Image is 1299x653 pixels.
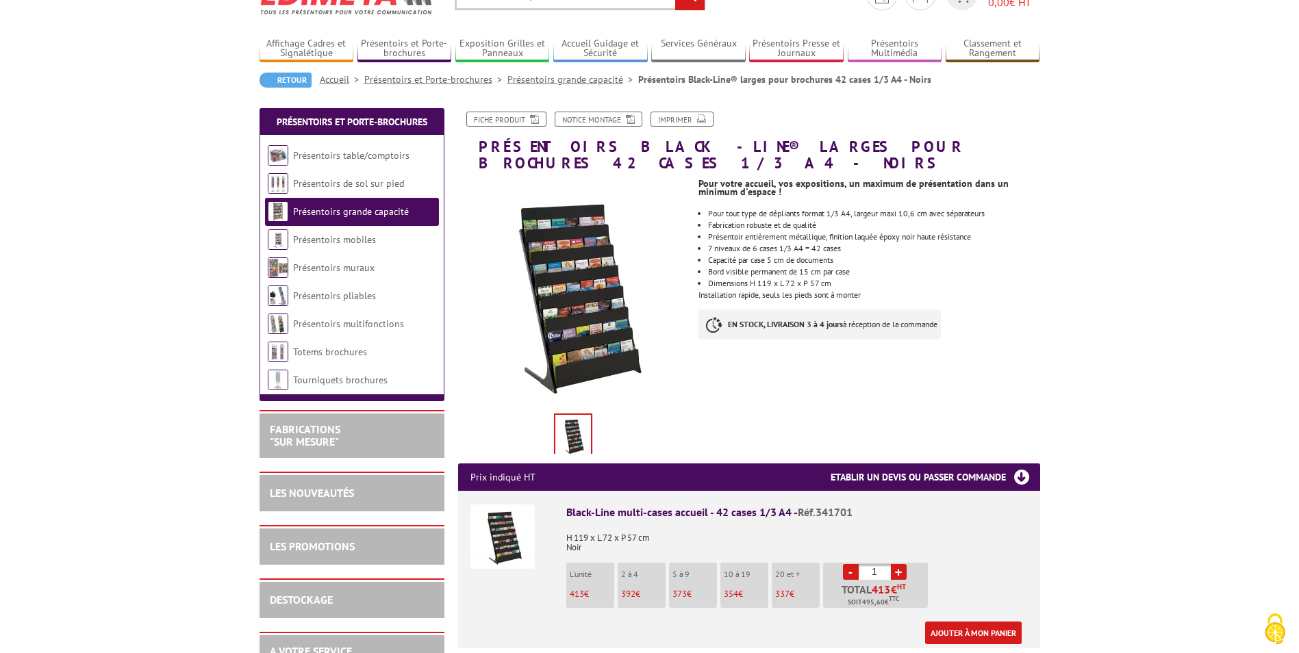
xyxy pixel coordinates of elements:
[566,524,1028,552] p: H 119 x L 72 x P 57 cm Noir
[775,589,820,599] p: €
[708,256,1039,264] li: Capacité par case 5 cm de documents
[268,229,288,250] img: Présentoirs mobiles
[270,486,354,500] a: LES NOUVEAUTÉS
[555,112,642,127] a: Notice Montage
[925,622,1022,644] a: Ajouter à mon panier
[843,564,859,580] a: -
[775,569,820,579] p: 20 et +
[621,569,666,579] p: 2 à 4
[293,177,404,190] a: Présentoirs de sol sur pied
[651,112,714,127] a: Imprimer
[891,564,907,580] a: +
[698,171,1050,353] div: Installation rapide, seuls les pieds sont à monter
[798,505,853,519] span: Réf.341701
[268,257,288,278] img: Présentoirs muraux
[448,112,1050,171] h1: Présentoirs Black-Line® larges pour brochures 42 cases 1/3 A4 - Noirs
[775,588,790,600] span: 337
[293,318,404,330] a: Présentoirs multifonctions
[708,209,1039,218] li: Pour tout type de dépliants format 1/3 A4, largeur maxi 10,6 cm avec séparateurs
[260,38,354,60] a: Affichage Cadres et Signalétique
[293,233,376,246] a: Présentoirs mobiles
[672,589,717,599] p: €
[708,244,1039,253] li: 7 niveaux de 6 cases 1/3 A4 = 42 cases
[708,233,1039,241] li: Présentoir entièrement métallique, finition laquée époxy noir haute résistance
[872,584,891,595] span: 413
[320,73,364,86] a: Accueil
[889,595,899,602] sup: TTC
[848,597,899,608] span: Soit €
[724,588,738,600] span: 354
[862,597,885,608] span: 495,60
[293,290,376,302] a: Présentoirs pliables
[364,73,507,86] a: Présentoirs et Porte-brochures
[708,268,1039,276] li: Bord visible permanent de 15 cm par case
[268,313,288,334] img: Présentoirs multifonctions
[553,38,648,60] a: Accueil Guidage et Sécurité
[698,309,941,340] p: à réception de la commande
[566,504,1028,520] div: Black-Line multi-cases accueil - 42 cases 1/3 A4 -
[651,38,746,60] a: Services Généraux
[270,422,340,448] a: FABRICATIONS"Sur Mesure"
[455,38,550,60] a: Exposition Grilles et Panneaux
[672,588,687,600] span: 373
[277,116,427,128] a: Présentoirs et Porte-brochures
[698,177,1009,198] strong: Pour votre accueil, vos expositions, un maximum de présentation dans un minimum d'espace !
[268,370,288,390] img: Tourniquets brochures
[270,593,333,606] a: DESTOCKAGE
[268,285,288,306] img: Présentoirs pliables
[891,584,897,595] span: €
[268,145,288,166] img: Présentoirs table/comptoirs
[466,112,546,127] a: Fiche produit
[293,374,388,386] a: Tourniquets brochures
[507,73,638,86] a: Présentoirs grande capacité
[270,539,355,553] a: LES PROMOTIONS
[357,38,452,60] a: Présentoirs et Porte-brochures
[260,73,312,88] a: Retour
[570,588,584,600] span: 413
[268,201,288,222] img: Présentoirs grande capacité
[470,463,535,491] p: Prix indiqué HT
[728,319,843,329] strong: EN STOCK, LIVRAISON 3 à 4 jours
[708,221,1039,229] li: Fabrication robuste et de qualité
[827,584,928,608] p: Total
[570,569,614,579] p: L'unité
[621,588,635,600] span: 392
[831,463,1040,491] h3: Etablir un devis ou passer commande
[946,38,1040,60] a: Classement et Rangement
[458,178,689,409] img: presentoirs_grande_capacite_341701.jpg
[724,569,768,579] p: 10 à 19
[672,569,717,579] p: 5 à 9
[749,38,844,60] a: Présentoirs Presse et Journaux
[268,173,288,194] img: Présentoirs de sol sur pied
[268,342,288,362] img: Totems brochures
[848,38,942,60] a: Présentoirs Multimédia
[570,589,614,599] p: €
[621,589,666,599] p: €
[293,261,375,274] a: Présentoirs muraux
[293,149,409,162] a: Présentoirs table/comptoirs
[724,589,768,599] p: €
[293,205,409,218] a: Présentoirs grande capacité
[1258,612,1292,646] img: Cookies (fenêtre modale)
[293,346,367,358] a: Totems brochures
[470,504,535,569] img: Black-Line multi-cases accueil - 42 cases 1/3 A4
[555,415,591,457] img: presentoirs_grande_capacite_341701.jpg
[638,73,931,86] li: Présentoirs Black-Line® larges pour brochures 42 cases 1/3 A4 - Noirs
[897,582,906,591] sup: HT
[1251,606,1299,653] button: Cookies (fenêtre modale)
[708,279,1039,287] li: Dimensions H 119 x L 72 x P 57 cm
